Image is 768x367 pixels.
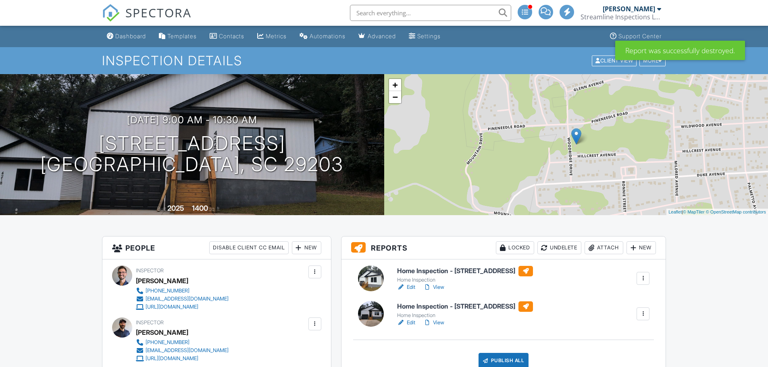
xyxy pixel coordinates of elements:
div: Support Center [618,33,662,39]
a: [PHONE_NUMBER] [136,287,229,295]
a: Home Inspection - [STREET_ADDRESS] Home Inspection [397,301,533,319]
div: 2025 [167,204,184,212]
a: [URL][DOMAIN_NAME] [136,355,229,363]
div: Attach [585,241,623,254]
div: [URL][DOMAIN_NAME] [146,355,198,362]
h1: Inspection Details [102,54,666,68]
a: Zoom out [389,91,401,103]
a: View [423,319,444,327]
span: Built [157,206,166,212]
a: Advanced [355,29,399,44]
div: Undelete [537,241,581,254]
h3: Reports [341,236,666,259]
a: [URL][DOMAIN_NAME] [136,303,229,311]
a: Zoom in [389,79,401,91]
div: [PHONE_NUMBER] [146,288,189,294]
a: Edit [397,283,415,291]
div: [PERSON_NAME] [136,275,188,287]
img: The Best Home Inspection Software - Spectora [102,4,120,22]
div: Home Inspection [397,277,533,283]
a: [EMAIL_ADDRESS][DOMAIN_NAME] [136,346,229,355]
div: Locked [496,241,534,254]
div: Automations [310,33,345,39]
h3: People [102,236,331,259]
div: Streamline Inspections LLC [581,13,661,21]
div: New [292,241,321,254]
div: Disable Client CC Email [209,241,289,254]
a: © OpenStreetMap contributors [706,209,766,214]
h6: Home Inspection - [STREET_ADDRESS] [397,266,533,276]
div: Settings [417,33,441,39]
div: [EMAIL_ADDRESS][DOMAIN_NAME] [146,347,229,354]
a: © MapTiler [683,209,705,214]
div: Contacts [219,33,244,39]
a: Metrics [254,29,290,44]
a: Templates [156,29,200,44]
div: [PERSON_NAME] [136,326,188,338]
a: Client View [591,57,639,63]
a: Automations (Advanced) [296,29,349,44]
div: Dashboard [115,33,146,39]
div: 1400 [192,204,208,212]
h6: Home Inspection - [STREET_ADDRESS] [397,301,533,312]
a: Edit [397,319,415,327]
div: [URL][DOMAIN_NAME] [146,304,198,310]
div: Templates [167,33,197,39]
a: Support Center [607,29,665,44]
span: Inspector [136,319,164,326]
span: sq. ft. [209,206,221,212]
h1: [STREET_ADDRESS] [GEOGRAPHIC_DATA], SC 29203 [40,133,343,176]
a: [EMAIL_ADDRESS][DOMAIN_NAME] [136,295,229,303]
div: | [666,209,768,216]
div: More [639,55,666,66]
a: Leaflet [668,209,682,214]
span: SPECTORA [125,4,191,21]
div: [PERSON_NAME] [603,5,655,13]
div: Metrics [266,33,287,39]
div: Client View [592,55,637,66]
a: Contacts [206,29,248,44]
a: [PHONE_NUMBER] [136,338,229,346]
div: Home Inspection [397,312,533,319]
span: Inspector [136,267,164,274]
div: Report was successfully destroyed. [615,41,745,60]
div: New [626,241,656,254]
a: Settings [406,29,444,44]
a: Home Inspection - [STREET_ADDRESS] Home Inspection [397,266,533,284]
a: View [423,283,444,291]
h3: [DATE] 9:00 am - 10:30 am [127,114,257,125]
a: SPECTORA [102,11,191,28]
div: Advanced [368,33,396,39]
a: Dashboard [104,29,149,44]
div: [EMAIL_ADDRESS][DOMAIN_NAME] [146,296,229,302]
div: [PHONE_NUMBER] [146,339,189,346]
input: Search everything... [350,5,511,21]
